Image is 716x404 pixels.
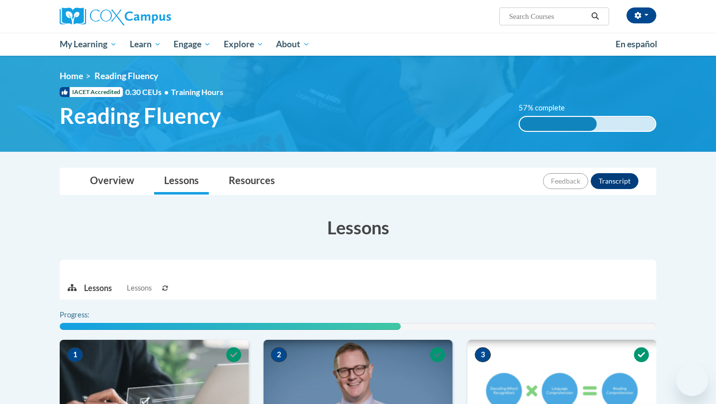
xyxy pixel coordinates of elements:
iframe: Button to launch messaging window [676,364,708,396]
label: Progress: [60,309,117,320]
span: Lessons [127,283,152,294]
span: Engage [174,38,211,50]
span: • [164,87,169,97]
span: My Learning [60,38,117,50]
span: IACET Accredited [60,87,123,97]
a: Overview [80,168,144,195]
span: 2 [271,347,287,362]
span: Reading Fluency [94,71,158,81]
span: Explore [224,38,264,50]
span: Learn [130,38,161,50]
img: Cox Campus [60,7,171,25]
a: Explore [217,33,270,56]
a: Lessons [154,168,209,195]
p: Lessons [84,283,112,294]
span: About [276,38,310,50]
span: En español [616,39,657,49]
a: En español [609,34,664,55]
label: 57% complete [519,102,576,113]
span: 3 [475,347,491,362]
a: Resources [219,168,285,195]
h3: Lessons [60,215,656,240]
button: Account Settings [626,7,656,23]
input: Search Courses [508,10,588,22]
a: Learn [123,33,168,56]
a: My Learning [53,33,123,56]
div: Main menu [45,33,671,56]
button: Feedback [543,173,588,189]
span: Reading Fluency [60,102,221,129]
span: 1 [67,347,83,362]
a: About [270,33,317,56]
a: Home [60,71,83,81]
button: Search [588,10,603,22]
button: Transcript [591,173,638,189]
a: Engage [167,33,217,56]
span: Training Hours [171,87,223,97]
div: 57% complete [520,117,597,131]
a: Cox Campus [60,7,249,25]
span: 0.30 CEUs [125,87,171,98]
